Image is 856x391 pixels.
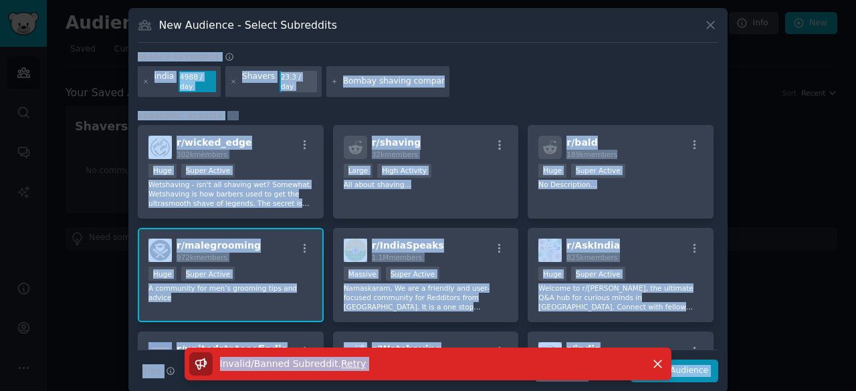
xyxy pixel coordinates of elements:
[344,342,367,366] img: Wetshaving
[148,164,177,178] div: Huge
[343,76,445,88] input: New Keyword
[538,164,566,178] div: Huge
[344,283,508,311] p: Namaskaram, We are a friendly and user-focused community for Redditors from [GEOGRAPHIC_DATA]. It...
[177,344,288,354] span: r/ unitedstatesofindia
[372,240,444,251] span: r/ IndiaSpeaks
[566,150,617,158] span: 189k members
[538,239,562,262] img: AskIndia
[148,180,313,208] p: Wetshaving - isn't all shaving wet? Somewhat. Wetshaving is how barbers used to get the ultrasmoo...
[177,137,252,148] span: r/ wicked_edge
[148,283,313,302] p: A community for men’s grooming tips and advice
[344,239,367,262] img: IndiaSpeaks
[242,71,275,92] div: Shavers
[227,112,237,120] span: 41
[138,52,220,61] h3: Search keywords
[148,342,172,366] img: unitedstatesofindia
[148,136,172,159] img: wicked_edge
[154,71,175,92] div: india
[220,358,341,369] span: Invalid/Banned Subreddit .
[571,267,625,281] div: Super Active
[566,240,620,251] span: r/ AskIndia
[148,239,172,262] img: malegrooming
[538,283,703,311] p: Welcome to r/[PERSON_NAME], the ultimate Q&A hub for curious minds in [GEOGRAPHIC_DATA]. Connect ...
[386,267,440,281] div: Super Active
[372,253,423,261] span: 1.1M members
[571,164,625,178] div: Super Active
[341,358,366,369] span: Retry
[372,150,418,158] span: 32k members
[181,267,235,281] div: Super Active
[372,344,442,354] span: r/ Wetshaving
[179,71,216,92] div: 4988 / day
[280,71,317,92] div: 23.3 / day
[372,137,421,148] span: r/ shaving
[344,180,508,189] p: All about shaving...
[538,267,566,281] div: Huge
[566,253,617,261] span: 825k members
[344,164,373,178] div: Large
[538,342,562,366] img: india
[377,164,431,178] div: High Activity
[159,18,337,32] h3: New Audience - Select Subreddits
[177,253,227,261] span: 972k members
[177,240,261,251] span: r/ malegrooming
[538,180,703,189] p: No Description...
[181,164,235,178] div: Super Active
[566,344,601,354] span: r/ india
[566,137,597,148] span: r/ bald
[148,267,177,281] div: Huge
[177,150,227,158] span: 302k members
[138,111,223,120] span: Subreddit Results
[344,267,381,281] div: Massive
